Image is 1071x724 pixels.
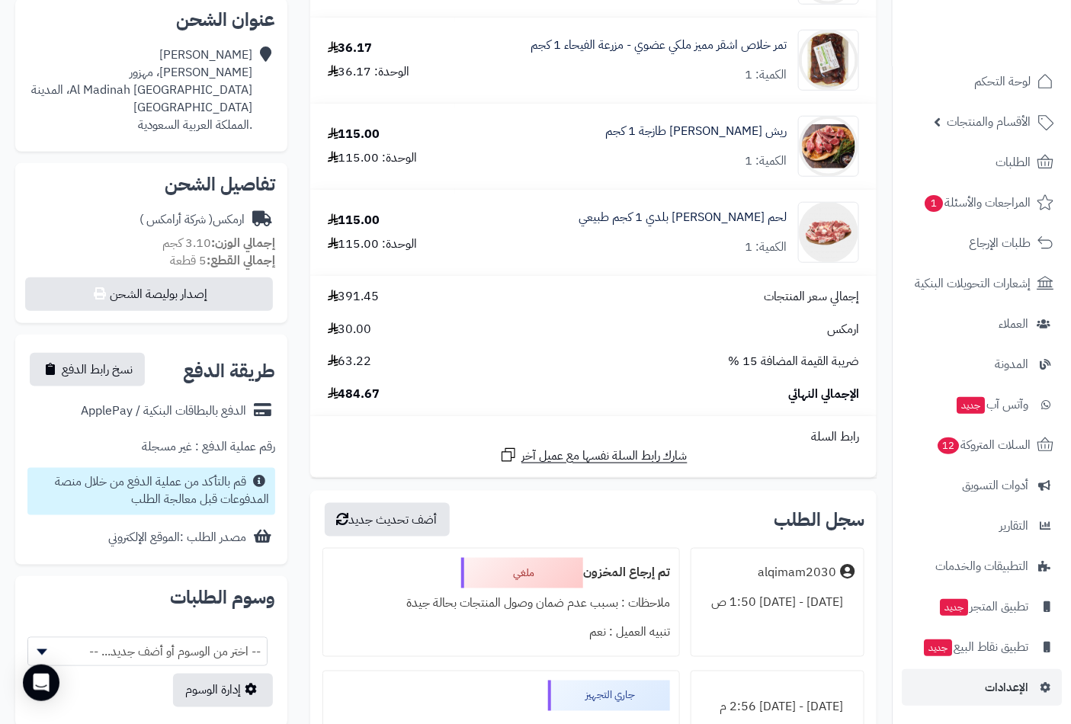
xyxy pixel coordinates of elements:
[902,184,1062,221] a: المراجعات والأسئلة1
[974,71,1031,92] span: لوحة التحكم
[173,674,273,707] a: إدارة الوسوم
[947,111,1031,133] span: الأقسام والمنتجات
[902,508,1062,544] a: التقارير
[328,149,418,167] div: الوحدة: 115.00
[923,192,1031,213] span: المراجعات والأسئلة
[531,37,787,54] a: تمر خلاص اشقر مميز ملكي عضوي - مزرعة الفيحاء 1 كجم
[108,529,246,546] div: مصدر الطلب :الموقع الإلكتروني
[902,63,1062,100] a: لوحة التحكم
[788,386,859,403] span: الإجمالي النهائي
[925,195,943,212] span: 1
[548,681,670,711] div: جاري التجهيز
[139,211,245,229] div: ارمكس
[328,353,372,370] span: 63.22
[915,273,1031,294] span: إشعارات التحويلات البنكية
[461,558,583,588] div: ملغي
[701,693,855,722] div: [DATE] - [DATE] 2:56 م
[955,394,1028,415] span: وآتس آب
[902,629,1062,665] a: تطبيق نقاط البيعجديد
[962,475,1028,496] span: أدوات التسويق
[902,306,1062,342] a: العملاء
[902,346,1062,383] a: المدونة
[139,210,213,229] span: ( شركة أرامكس )
[957,397,985,414] span: جديد
[902,669,1062,706] a: الإعدادات
[902,427,1062,463] a: السلات المتروكة12
[328,288,380,306] span: 391.45
[996,152,1031,173] span: الطلبات
[316,428,871,446] div: رابط السلة
[27,637,268,666] span: -- اختر من الوسوم أو أضف جديد... --
[799,202,858,263] img: 1699302353-197087_1-20220126-120041-90x90.png
[142,438,275,456] div: رقم عملية الدفع : غير مسجلة
[30,353,145,386] button: نسخ رابط الدفع
[999,313,1028,335] span: العملاء
[902,548,1062,585] a: التطبيقات والخدمات
[924,639,952,656] span: جديد
[328,386,380,403] span: 484.67
[328,235,418,253] div: الوحدة: 115.00
[827,321,859,338] span: ارمكس
[183,362,275,380] h2: طريقة الدفع
[55,473,269,508] small: قم بالتأكد من عملية الدفع من خلال منصة المدفوعات قبل معالجة الطلب
[332,588,670,618] div: ملاحظات : بسبب عدم ضمان وصول المنتجات بحالة جيدة
[938,437,959,454] span: 12
[499,446,688,465] a: شارك رابط السلة نفسها مع عميل آخر
[81,402,246,420] div: الدفع بالبطاقات البنكية / ApplePay
[328,212,380,229] div: 115.00
[579,209,787,226] a: لحم [PERSON_NAME] بلدي 1 كجم طبيعي
[583,563,670,581] b: تم إرجاع المخزون
[207,251,275,270] strong: إجمالي القطع:
[605,123,787,140] a: ريش [PERSON_NAME] طازجة 1 كجم
[935,556,1028,577] span: التطبيقات والخدمات
[701,588,855,617] div: [DATE] - [DATE] 1:50 ص
[728,353,859,370] span: ضريبة القيمة المضافة 15 %
[985,677,1028,698] span: الإعدادات
[325,503,450,537] button: أضف تحديث جديد
[999,515,1028,537] span: التقارير
[967,43,1057,75] img: logo-2.png
[758,564,836,581] div: alqimam2030
[902,467,1062,504] a: أدوات التسويق
[995,354,1028,375] span: المدونة
[162,234,275,252] small: 3.10 كجم
[25,277,273,311] button: إصدار بوليصة الشحن
[62,360,133,379] span: نسخ رابط الدفع
[922,636,1028,658] span: تطبيق نقاط البيع
[521,447,688,465] span: شارك رابط السلة نفسها مع عميل آخر
[902,225,1062,261] a: طلبات الإرجاع
[969,232,1031,254] span: طلبات الإرجاع
[902,588,1062,625] a: تطبيق المتجرجديد
[764,288,859,306] span: إجمالي سعر المنتجات
[938,596,1028,617] span: تطبيق المتجر
[902,386,1062,423] a: وآتس آبجديد
[23,665,59,701] div: Open Intercom Messenger
[28,638,267,667] span: -- اختر من الوسوم أو أضف جديد... --
[799,30,858,91] img: 1679402360-WhatsApp%20Image%202023-03-21%20at%203.32.36%20PM-90x90.jpeg
[940,599,968,616] span: جديد
[328,63,410,81] div: الوحدة: 36.17
[27,588,275,607] h2: وسوم الطلبات
[799,116,858,177] img: 1687297115-%D8%B5%D9%8A%D9%86%D9%8A%D8%A9-%D8%B1%D9%8A%D8%B4-%D8%B6%D8%A7%D9%86%D9%8A-%D8%A8%D8%A...
[328,126,380,143] div: 115.00
[902,265,1062,302] a: إشعارات التحويلات البنكية
[774,511,864,529] h3: سجل الطلب
[170,251,275,270] small: 5 قطعة
[745,66,787,84] div: الكمية: 1
[332,618,670,648] div: تنبيه العميل : نعم
[328,321,372,338] span: 30.00
[328,40,373,57] div: 36.17
[902,144,1062,181] a: الطلبات
[27,11,275,29] h2: عنوان الشحن
[211,234,275,252] strong: إجمالي الوزن:
[27,175,275,194] h2: تفاصيل الشحن
[936,434,1031,456] span: السلات المتروكة
[745,239,787,256] div: الكمية: 1
[745,152,787,170] div: الكمية: 1
[27,46,252,133] div: [PERSON_NAME] [PERSON_NAME]، مهزور Al Madinah [GEOGRAPHIC_DATA]، المدينة [GEOGRAPHIC_DATA] .الممل...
